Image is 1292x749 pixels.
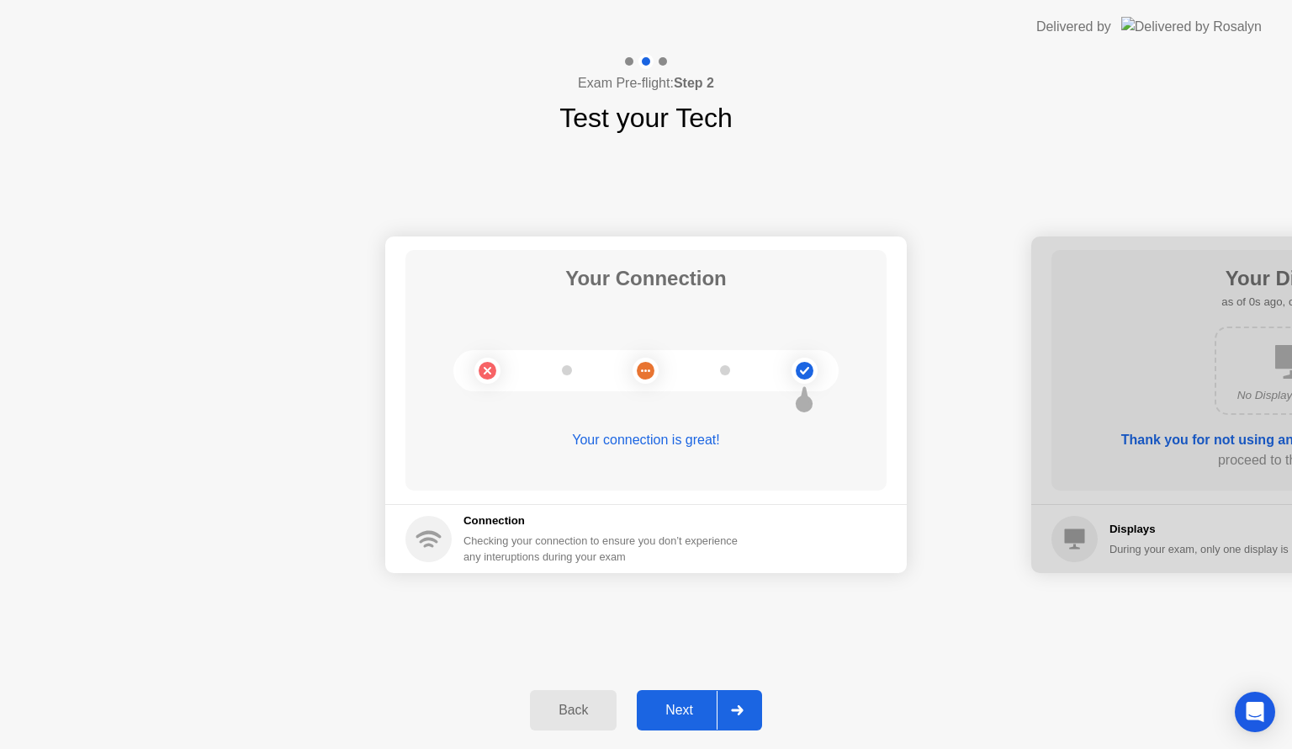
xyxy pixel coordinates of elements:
[405,430,887,450] div: Your connection is great!
[674,76,714,90] b: Step 2
[559,98,733,138] h1: Test your Tech
[1036,17,1111,37] div: Delivered by
[637,690,762,730] button: Next
[463,533,748,565] div: Checking your connection to ensure you don’t experience any interuptions during your exam
[535,703,612,718] div: Back
[530,690,617,730] button: Back
[565,263,727,294] h1: Your Connection
[1235,692,1275,732] div: Open Intercom Messenger
[1121,17,1262,36] img: Delivered by Rosalyn
[642,703,717,718] div: Next
[578,73,714,93] h4: Exam Pre-flight:
[463,513,748,529] h5: Connection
